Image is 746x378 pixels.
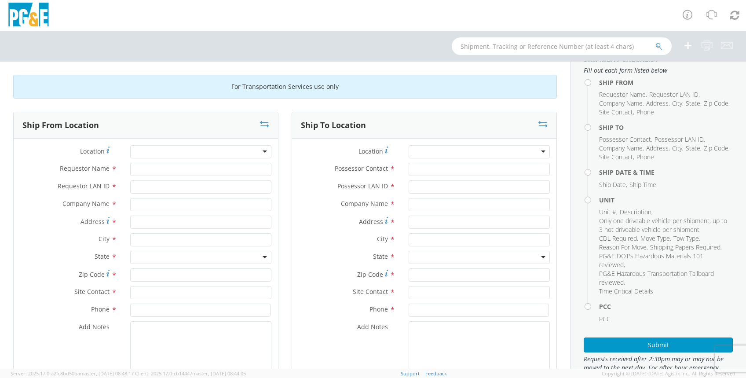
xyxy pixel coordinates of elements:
span: Address [646,144,669,152]
li: , [599,180,627,189]
span: City [672,144,682,152]
span: State [373,252,388,261]
span: PG&E DOT's Hazardous Materials 101 reviewed [599,252,703,269]
span: Copyright © [DATE]-[DATE] Agistix Inc., All Rights Reserved [602,370,735,377]
li: , [599,217,731,234]
span: Tow Type [673,234,699,242]
span: Site Contact [74,287,110,296]
span: Company Name [599,144,643,152]
span: Company Name [62,199,110,208]
span: master, [DATE] 08:48:17 [80,370,134,377]
li: , [686,144,702,153]
span: Description [620,208,651,216]
li: , [599,153,634,161]
span: Zip Code [357,270,383,279]
li: , [673,234,700,243]
span: Company Name [599,99,643,107]
li: , [599,90,647,99]
a: Support [401,370,420,377]
li: , [650,243,722,252]
span: PG&E Hazardous Transportation Tailboard reviewed [599,269,714,286]
button: Submit [584,338,733,352]
span: Add Notes [357,323,388,331]
h4: Ship To [599,124,733,131]
span: Phone [369,305,388,313]
span: Shipping Papers Required [650,243,720,251]
span: State [95,252,110,261]
li: , [646,99,670,108]
span: Location [358,147,383,155]
span: PCC [599,315,611,323]
span: Phone [636,108,654,116]
span: Ship Time [629,180,656,189]
span: Add Notes [79,323,110,331]
li: , [704,99,730,108]
span: Possessor Contact [335,164,388,172]
span: Phone [91,305,110,313]
span: Address [359,217,383,226]
span: Site Contact [353,287,388,296]
h4: Ship From [599,79,733,86]
span: Only one driveable vehicle per shipment, up to 3 not driveable vehicle per shipment [599,217,727,234]
span: Possessor Contact [599,135,651,143]
h4: Unit [599,197,733,203]
li: , [655,135,705,144]
span: CDL Required [599,234,637,242]
a: Feedback [425,370,447,377]
li: , [599,252,731,269]
div: For Transportation Services use only [13,75,557,99]
li: , [599,243,648,252]
span: Site Contact [599,108,633,116]
span: Site Contact [599,153,633,161]
li: , [599,208,618,217]
span: State [686,144,700,152]
li: , [599,234,638,243]
li: , [649,90,700,99]
span: Unit # [599,208,616,216]
li: , [599,144,644,153]
li: , [646,144,670,153]
li: , [599,269,731,287]
span: master, [DATE] 08:44:05 [192,370,246,377]
li: , [599,99,644,108]
span: Reason For Move [599,243,647,251]
span: Requestor LAN ID [58,182,110,190]
span: City [99,235,110,243]
span: City [377,235,388,243]
span: Location [80,147,105,155]
li: , [599,135,652,144]
span: Fill out each form listed below [584,66,733,75]
h3: Ship To Location [301,121,366,130]
span: City [672,99,682,107]
span: Ship Date [599,180,626,189]
span: Server: 2025.17.0-a2fc8bd50ba [11,370,134,377]
span: Zip Code [704,99,728,107]
h3: Ship From Location [22,121,99,130]
span: Phone [636,153,654,161]
li: , [620,208,653,217]
span: Time Critical Details [599,287,653,295]
h4: Ship Date & Time [599,169,733,176]
img: pge-logo-06675f144f4cfa6a6814.png [7,3,51,29]
span: Client: 2025.17.0-cb14447 [135,370,246,377]
span: Zip Code [79,270,105,279]
li: , [640,234,671,243]
li: , [704,144,730,153]
span: Address [646,99,669,107]
span: Requestor LAN ID [649,90,698,99]
li: , [686,99,702,108]
span: Company Name [341,199,388,208]
span: Zip Code [704,144,728,152]
span: Move Type [640,234,670,242]
span: Possessor LAN ID [655,135,704,143]
li: , [672,99,684,108]
li: , [599,108,634,117]
span: Requestor Name [60,164,110,172]
h4: PCC [599,303,733,310]
span: Address [80,217,105,226]
span: Requestor Name [599,90,646,99]
input: Shipment, Tracking or Reference Number (at least 4 chars) [452,37,672,55]
li: , [672,144,684,153]
span: Possessor LAN ID [337,182,388,190]
span: State [686,99,700,107]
